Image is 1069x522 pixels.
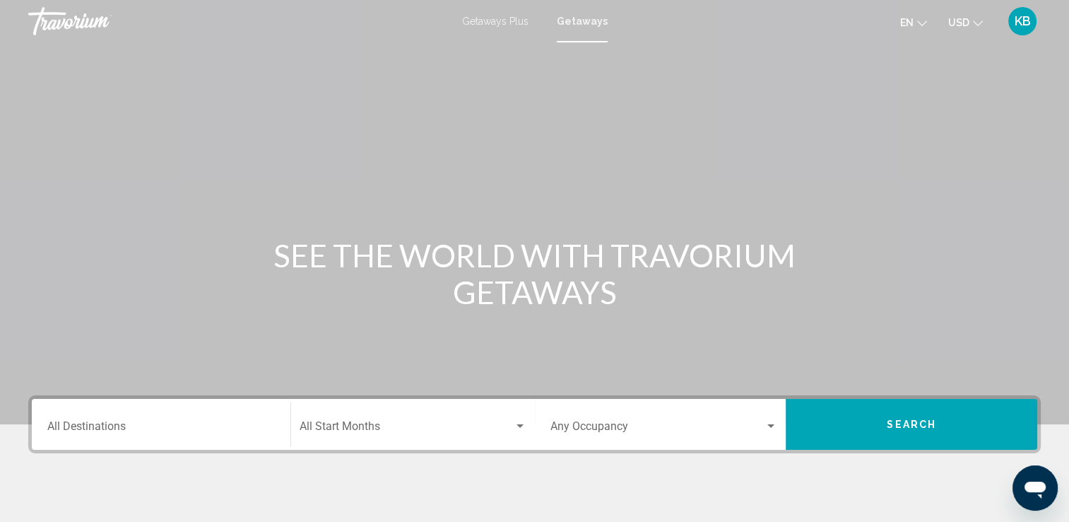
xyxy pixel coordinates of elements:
span: Search [887,419,936,431]
button: Search [786,399,1037,450]
span: KB [1015,14,1031,28]
h1: SEE THE WORLD WITH TRAVORIUM GETAWAYS [270,237,800,311]
a: Getaways Plus [462,16,528,27]
a: Travorium [28,7,448,35]
button: User Menu [1004,6,1041,36]
span: USD [948,17,969,28]
a: Getaways [557,16,608,27]
div: Search widget [32,399,1037,450]
span: en [900,17,914,28]
iframe: Button to launch messaging window [1012,465,1058,511]
button: Change currency [948,12,983,33]
button: Change language [900,12,927,33]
